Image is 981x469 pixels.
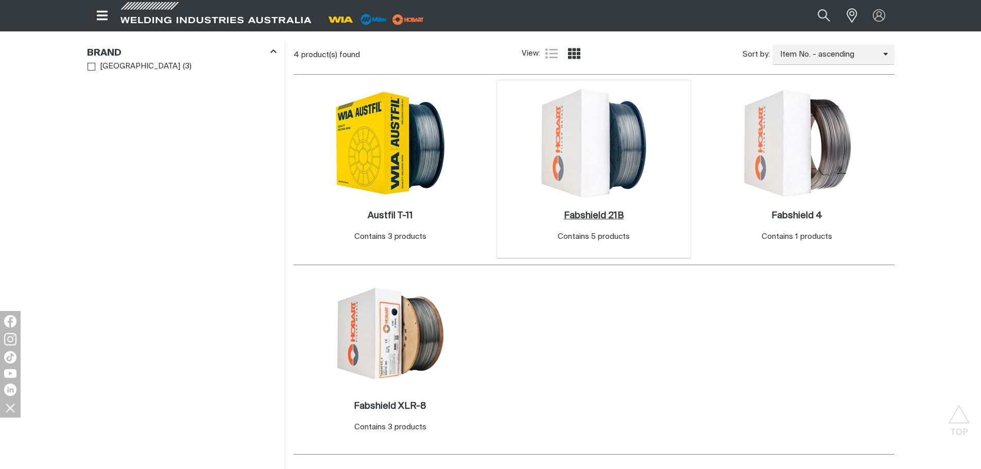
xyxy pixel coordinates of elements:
[793,4,841,27] input: Product name or item number...
[4,351,16,363] img: TikTok
[948,405,971,428] button: Scroll to top
[354,402,426,411] h2: Fabshield XLR-8
[2,399,19,416] img: hide socials
[87,45,277,59] div: Brand
[564,211,624,220] h2: Fabshield 21B
[558,231,630,243] div: Contains 5 products
[335,88,445,198] img: Austfil T-11
[88,60,276,74] ul: Brand
[564,210,624,222] a: Fabshield 21B
[354,401,426,412] a: Fabshield XLR-8
[301,51,360,59] span: product(s) found
[183,61,192,73] span: ( 3 )
[368,211,413,220] h2: Austfil T-11
[545,47,558,60] a: List view
[87,42,277,74] aside: Filters
[742,88,852,198] img: Fabshield 4
[743,49,770,61] span: Sort by:
[335,279,445,389] img: Fabshield XLR-8
[762,231,832,243] div: Contains 1 products
[389,15,427,23] a: miller
[539,88,649,198] img: Fabshield 21B
[87,47,122,59] h3: Brand
[4,333,16,345] img: Instagram
[4,369,16,378] img: YouTube
[4,384,16,396] img: LinkedIn
[771,210,822,222] a: Fabshield 4
[368,210,413,222] a: Austfil T-11
[354,231,426,243] div: Contains 3 products
[294,42,894,68] section: Product list controls
[88,60,181,74] a: [GEOGRAPHIC_DATA]
[806,4,841,27] button: Search products
[772,49,883,61] span: Item No. - ascending
[522,48,540,60] span: View:
[771,211,822,220] h2: Fabshield 4
[100,61,180,73] span: [GEOGRAPHIC_DATA]
[389,12,427,27] img: miller
[294,50,522,60] div: 4
[354,422,426,433] div: Contains 3 products
[4,315,16,327] img: Facebook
